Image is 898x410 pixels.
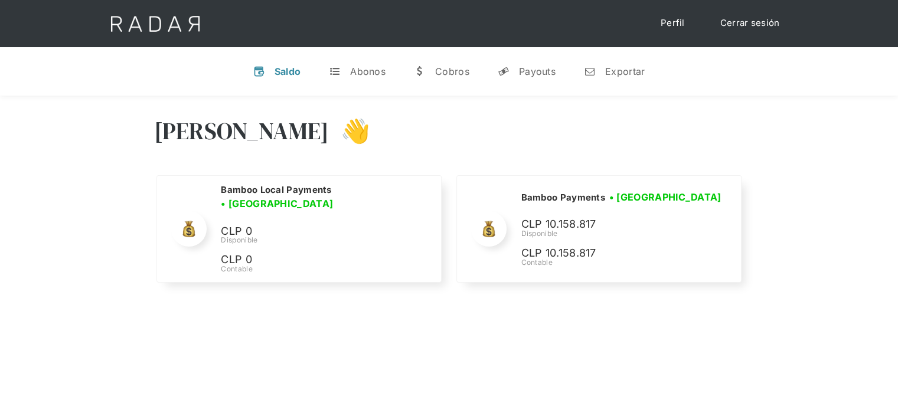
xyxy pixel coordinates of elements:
p: CLP 0 [221,223,398,240]
h3: 👋 [329,116,370,146]
div: Contable [521,257,725,268]
div: Contable [221,264,426,274]
h3: • [GEOGRAPHIC_DATA] [221,196,333,211]
p: CLP 10.158.817 [521,245,698,262]
div: v [253,65,265,77]
div: Cobros [435,65,469,77]
p: CLP 0 [221,251,398,268]
h2: Bamboo Local Payments [221,184,331,196]
div: Disponible [521,228,725,239]
div: n [584,65,596,77]
h3: • [GEOGRAPHIC_DATA] [609,190,721,204]
p: CLP 10.158.817 [521,216,698,233]
div: Abonos [350,65,386,77]
div: y [498,65,510,77]
h3: [PERSON_NAME] [154,116,329,146]
h2: Bamboo Payments [521,192,605,204]
div: w [414,65,426,77]
div: Exportar [605,65,645,77]
a: Cerrar sesión [708,12,792,35]
div: t [329,65,341,77]
a: Perfil [649,12,697,35]
div: Payouts [519,65,556,77]
div: Saldo [275,65,301,77]
div: Disponible [221,235,426,245]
